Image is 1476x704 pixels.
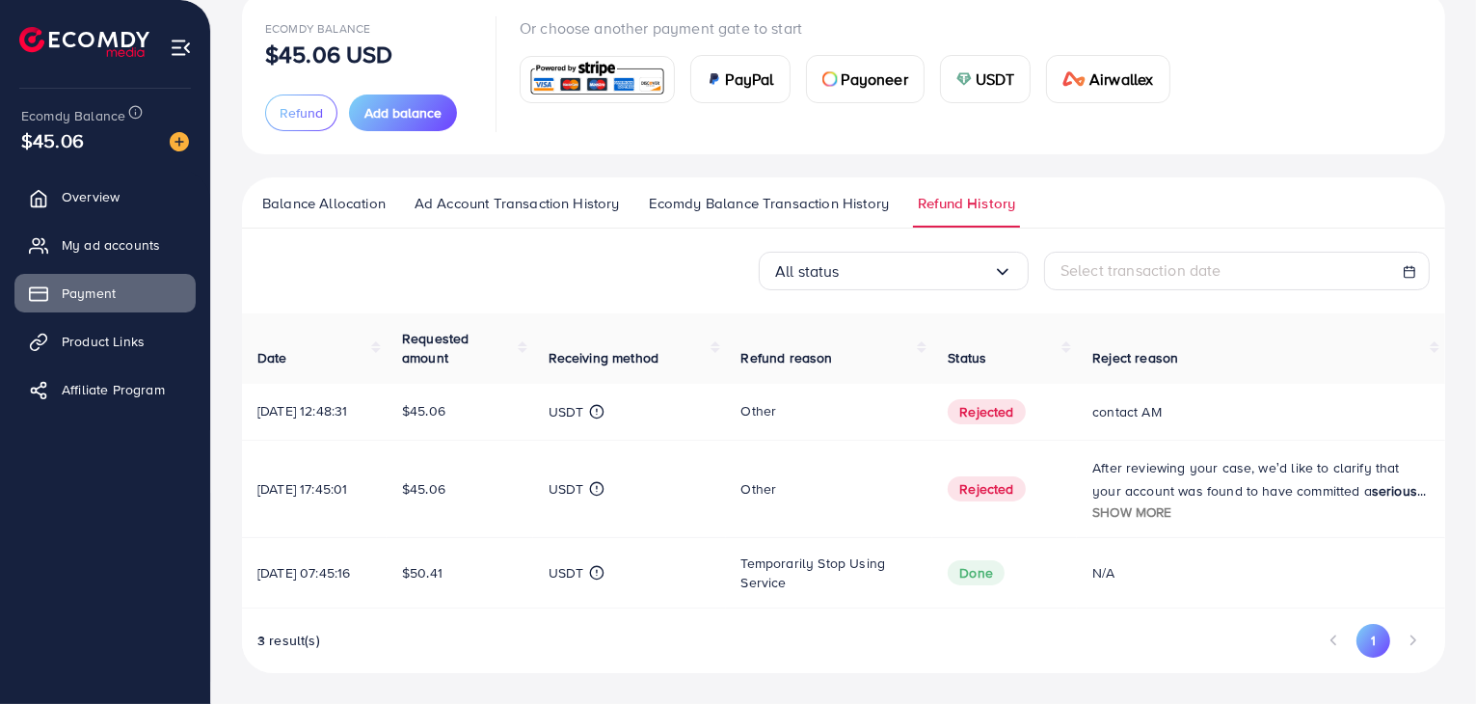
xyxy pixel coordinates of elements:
[257,348,287,367] span: Date
[265,95,337,131] button: Refund
[1062,71,1086,87] img: card
[280,103,323,122] span: Refund
[526,59,668,100] img: card
[62,332,145,351] span: Product Links
[948,399,1025,424] span: Rejected
[549,348,659,367] span: Receiving method
[170,37,192,59] img: menu
[775,257,840,286] span: All status
[1089,68,1153,91] span: Airwallex
[14,370,196,409] a: Affiliate Program
[822,71,838,87] img: card
[741,401,777,420] span: Other
[19,27,149,57] img: logo
[549,561,584,584] p: USDT
[21,106,125,125] span: Ecomdy Balance
[918,193,1015,214] span: Refund History
[741,554,886,592] span: Temporarily stop using service
[948,560,1005,585] span: Done
[741,348,833,367] span: Refund reason
[265,42,393,66] p: $45.06 USD
[14,274,196,312] a: Payment
[62,235,160,255] span: My ad accounts
[21,126,84,154] span: $45.06
[956,71,972,87] img: card
[842,68,908,91] span: Payoneer
[262,193,386,214] span: Balance Allocation
[948,348,986,367] span: Status
[707,71,722,87] img: card
[402,563,443,582] span: $50.41
[349,95,457,131] button: Add balance
[415,193,620,214] span: Ad Account Transaction History
[520,16,1186,40] p: Or choose another payment gate to start
[840,257,993,286] input: Search for option
[1046,55,1169,103] a: cardAirwallex
[402,401,445,420] span: $45.06
[649,193,889,214] span: Ecomdy Balance Transaction History
[976,68,1015,91] span: USDT
[690,55,791,103] a: cardPayPal
[14,177,196,216] a: Overview
[14,226,196,264] a: My ad accounts
[257,401,347,420] span: [DATE] 12:48:31
[549,477,584,501] p: USDT
[402,479,445,499] span: $45.06
[170,132,189,151] img: image
[364,103,442,122] span: Add balance
[759,252,1029,290] div: Search for option
[940,55,1032,103] a: cardUSDT
[1055,82,1462,690] iframe: Chat
[806,55,925,103] a: cardPayoneer
[265,20,370,37] span: Ecomdy Balance
[520,56,675,103] a: card
[741,479,777,499] span: Other
[257,563,350,582] span: [DATE] 07:45:16
[402,329,469,367] span: Requested amount
[257,631,320,650] span: 3 result(s)
[62,187,120,206] span: Overview
[62,380,165,399] span: Affiliate Program
[62,284,116,303] span: Payment
[549,400,584,423] p: USDT
[14,322,196,361] a: Product Links
[948,476,1025,501] span: Rejected
[257,479,347,499] span: [DATE] 17:45:01
[726,68,774,91] span: PayPal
